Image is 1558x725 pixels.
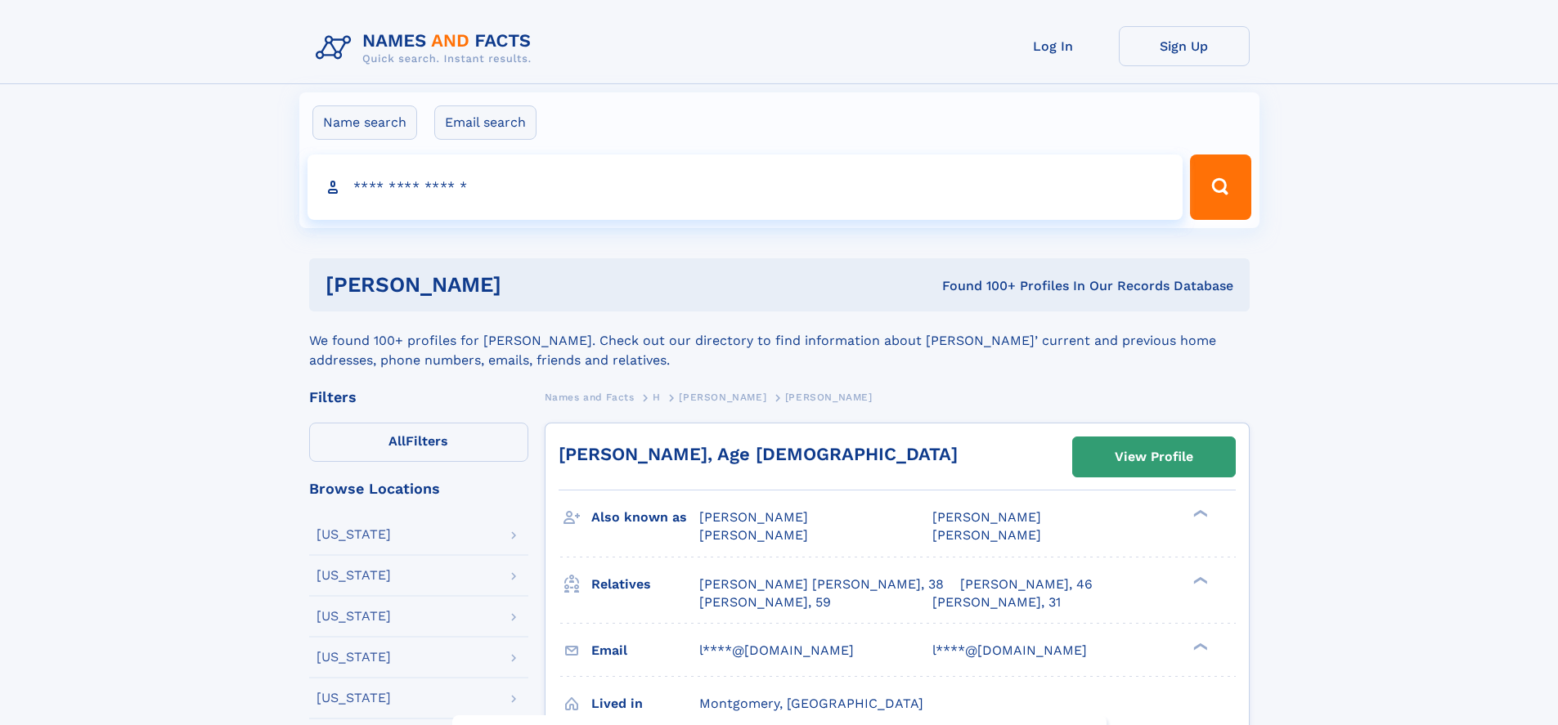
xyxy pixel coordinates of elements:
[1073,437,1235,477] a: View Profile
[308,154,1183,220] input: search input
[699,696,923,711] span: Montgomery, [GEOGRAPHIC_DATA]
[699,593,831,611] a: [PERSON_NAME], 59
[1190,154,1250,220] button: Search Button
[434,105,537,140] label: Email search
[932,527,1041,543] span: [PERSON_NAME]
[1119,26,1250,66] a: Sign Up
[1115,438,1193,476] div: View Profile
[591,637,699,665] h3: Email
[326,275,722,295] h1: [PERSON_NAME]
[591,503,699,531] h3: Also known as
[317,528,391,541] div: [US_STATE]
[1189,641,1209,651] div: ❯
[932,593,1061,611] a: [PERSON_NAME], 31
[309,481,528,496] div: Browse Locations
[312,105,417,140] label: Name search
[679,387,766,407] a: [PERSON_NAME]
[309,311,1250,370] div: We found 100+ profiles for [PERSON_NAME]. Check out our directory to find information about [PERS...
[559,444,958,464] a: [PERSON_NAME], Age [DEMOGRAPHIC_DATA]
[591,571,699,598] h3: Relatives
[699,527,808,543] span: [PERSON_NAME]
[1189,575,1209,585] div: ❯
[309,423,528,462] label: Filters
[679,392,766,403] span: [PERSON_NAME]
[699,509,808,525] span: [PERSON_NAME]
[785,392,873,403] span: [PERSON_NAME]
[653,387,661,407] a: H
[721,277,1233,295] div: Found 100+ Profiles In Our Records Database
[653,392,661,403] span: H
[699,575,944,593] a: [PERSON_NAME] [PERSON_NAME], 38
[1189,508,1209,519] div: ❯
[317,651,391,664] div: [US_STATE]
[388,433,406,449] span: All
[545,387,635,407] a: Names and Facts
[960,575,1093,593] a: [PERSON_NAME], 46
[591,690,699,718] h3: Lived in
[932,509,1041,525] span: [PERSON_NAME]
[317,691,391,705] div: [US_STATE]
[309,26,545,70] img: Logo Names and Facts
[309,390,528,405] div: Filters
[988,26,1119,66] a: Log In
[317,569,391,582] div: [US_STATE]
[317,610,391,623] div: [US_STATE]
